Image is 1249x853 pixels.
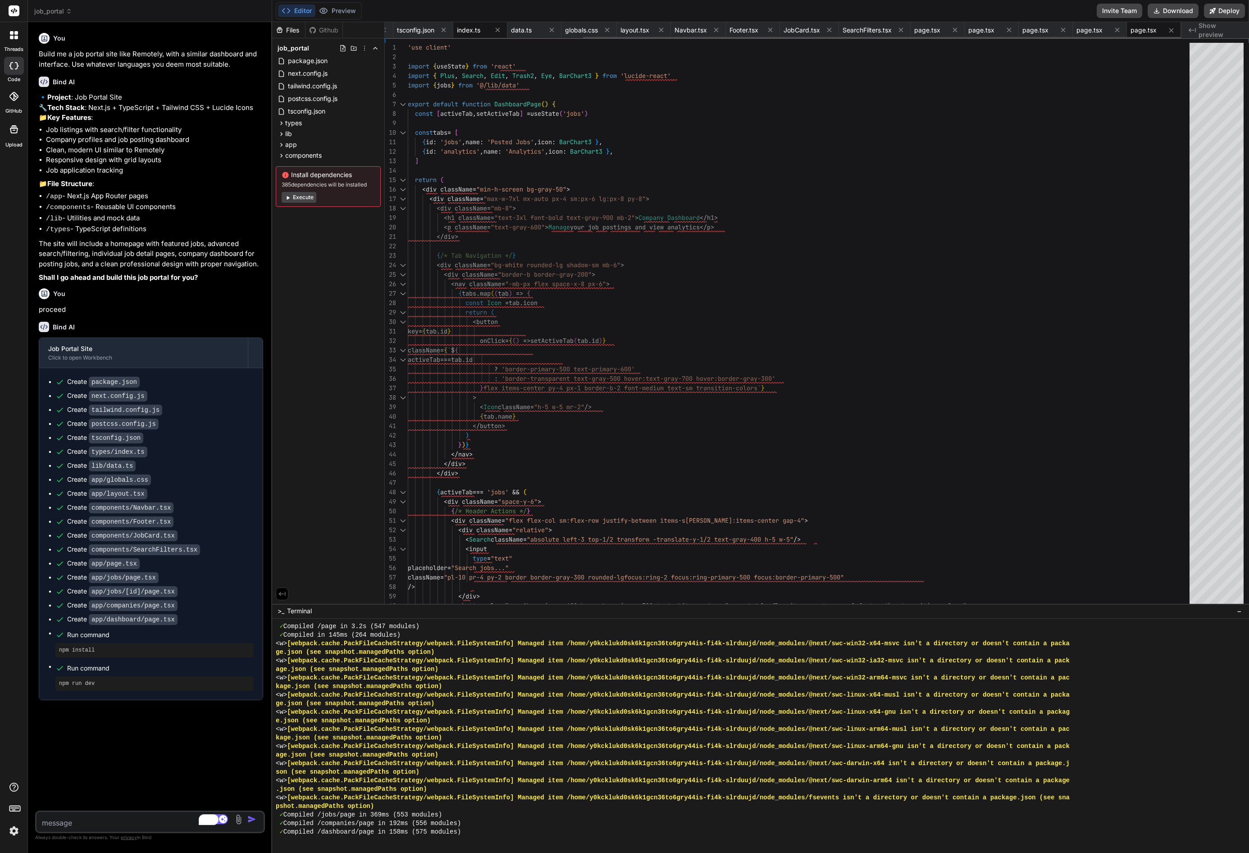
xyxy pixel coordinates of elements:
span: ) [509,289,512,297]
div: 25 [385,270,396,279]
div: 5 [385,81,396,90]
span: { [437,251,440,260]
span: . [520,299,523,307]
strong: Project [47,93,71,101]
span: div className [447,270,494,278]
span: h1 [707,214,714,222]
span: /* Tab Navigation */ [440,251,512,260]
span: page.tsx [1076,26,1103,35]
span: 'Posted Jobs' [487,138,534,146]
div: Click to collapse the range. [397,279,409,289]
div: Click to collapse the range. [397,289,409,298]
span: nav className [455,280,501,288]
div: 16 [385,185,396,194]
div: 19 [385,213,396,223]
span: icon [548,147,563,155]
span: = [419,327,422,335]
span: Trash2 [512,72,534,80]
span: . [437,327,440,335]
span: tab [509,299,520,307]
div: 12 [385,147,396,156]
span: 'react' [491,62,516,70]
button: Invite Team [1097,4,1142,18]
span: ] [520,109,523,118]
span: < [437,261,440,269]
span: : [433,147,437,155]
li: Responsive design with grid layouts [46,155,263,165]
span: . [476,289,480,297]
span: tailwind.config.js [287,81,338,91]
span: div className [440,204,487,212]
li: Job listings with search/filter functionality [46,125,263,135]
span: Company [638,214,664,222]
span: ( [512,337,516,345]
label: Upload [5,141,23,149]
img: attachment [233,814,244,825]
span: your job postings and view analytics [570,223,700,231]
span: ) [584,109,588,118]
span: < [422,185,426,193]
span: BarChart3 [570,147,602,155]
span: { [433,72,437,80]
span: icon [523,299,538,307]
span: jobs [437,81,451,89]
div: Click to collapse the range. [397,317,409,327]
li: - Next.js App Router pages [46,191,263,202]
span: BarChart3 [559,138,592,146]
span: > [620,261,624,269]
span: types [285,119,302,128]
label: threads [4,46,23,53]
label: GitHub [5,107,22,115]
span: page.tsx [968,26,994,35]
code: /lib [46,215,62,223]
span: : [563,147,566,155]
span: > [635,214,638,222]
span: − [1237,607,1242,616]
button: Deploy [1204,4,1245,18]
li: Company profiles and job posting dashboard [46,135,263,145]
span: id [440,327,447,335]
div: 4 [385,71,396,81]
span: Footer.tsx [729,26,758,35]
div: 18 [385,204,396,213]
span: next.config.js [287,68,328,79]
span: > [711,223,714,231]
span: </ [700,214,707,222]
span: > [566,185,570,193]
span: } [606,147,610,155]
span: Manage [548,223,570,231]
p: 📁 : [39,179,263,189]
div: 24 [385,260,396,270]
span: 'lucide-react' [620,72,671,80]
span: < [444,223,447,231]
span: : [552,138,556,146]
span: SearchFilters.tsx [843,26,892,35]
div: 8 [385,109,396,119]
span: : [433,138,437,146]
span: , [473,109,476,118]
span: Search [462,72,483,80]
span: ) [516,337,520,345]
div: 15 [385,175,396,185]
div: 27 [385,289,396,298]
h6: You [53,34,65,43]
span: import [408,72,429,80]
div: Click to collapse the range. [397,185,409,194]
span: activeTab [440,109,473,118]
span: name [483,147,498,155]
span: Eye [541,72,552,80]
span: , [599,138,602,146]
div: 20 [385,223,396,232]
span: data.ts [511,26,532,35]
div: 26 [385,279,396,289]
textarea: To enrich screen reader interactions, please activate Accessibility in Grammarly extension settings [36,812,226,828]
button: Download [1148,4,1199,18]
div: 7 [385,100,396,109]
button: Job Portal SiteClick to open Workbench [39,338,248,368]
span: tabs [462,289,476,297]
code: /app [46,193,62,201]
span: index.ts [457,26,480,35]
div: Click to collapse the range. [397,308,409,317]
div: Click to collapse the range. [397,128,409,137]
span: > [646,195,649,203]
